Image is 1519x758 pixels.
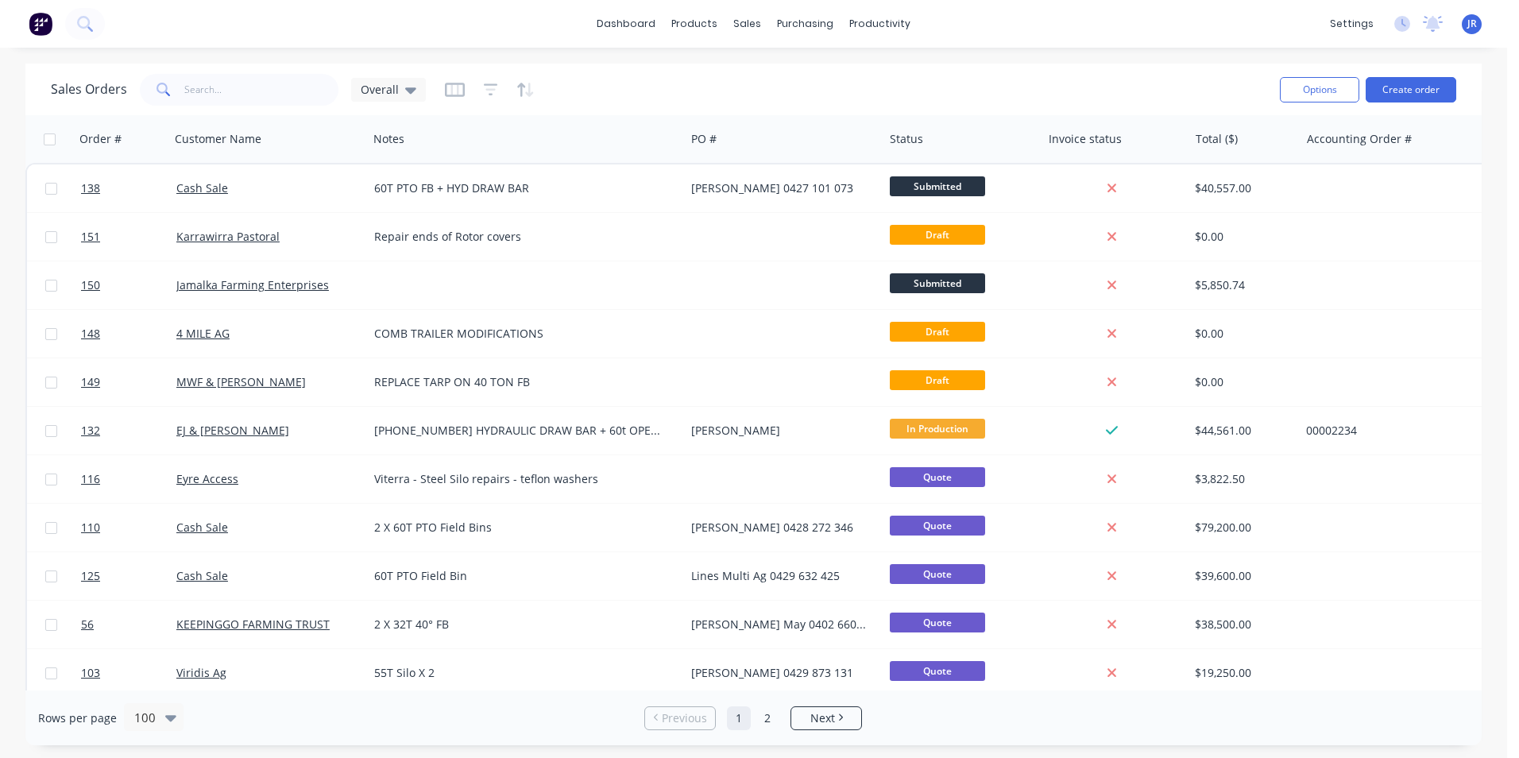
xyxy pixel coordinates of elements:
[1280,77,1359,102] button: Options
[81,261,176,309] a: 150
[81,552,176,600] a: 125
[79,131,122,147] div: Order #
[374,617,663,632] div: 2 X 32T 40° FB
[176,229,280,244] a: Karrawirra Pastoral
[176,277,329,292] a: Jamalka Farming Enterprises
[1195,665,1289,681] div: $19,250.00
[81,213,176,261] a: 151
[1049,131,1122,147] div: Invoice status
[638,706,868,730] ul: Pagination
[890,564,985,584] span: Quote
[1195,568,1289,584] div: $39,600.00
[361,81,399,98] span: Overall
[184,74,339,106] input: Search...
[81,601,176,648] a: 56
[1195,374,1289,390] div: $0.00
[1195,277,1289,293] div: $5,850.74
[81,229,100,245] span: 151
[691,423,868,439] div: [PERSON_NAME]
[890,613,985,632] span: Quote
[589,12,663,36] a: dashboard
[1195,520,1289,536] div: $79,200.00
[374,471,663,487] div: Viterra - Steel Silo repairs - teflon washers
[1322,12,1382,36] div: settings
[81,180,100,196] span: 138
[81,277,100,293] span: 150
[890,516,985,536] span: Quote
[374,520,663,536] div: 2 X 60T PTO Field Bins
[810,710,835,726] span: Next
[1195,423,1289,439] div: $44,561.00
[890,322,985,342] span: Draft
[81,358,176,406] a: 149
[691,568,868,584] div: Lines Multi Ag 0429 632 425
[791,710,861,726] a: Next page
[769,12,841,36] div: purchasing
[890,273,985,293] span: Submitted
[691,131,717,147] div: PO #
[176,665,226,680] a: Viridis Ag
[81,471,100,487] span: 116
[890,419,985,439] span: In Production
[1195,471,1289,487] div: $3,822.50
[890,370,985,390] span: Draft
[81,164,176,212] a: 138
[1195,617,1289,632] div: $38,500.00
[1195,326,1289,342] div: $0.00
[890,176,985,196] span: Submitted
[663,12,725,36] div: products
[890,661,985,681] span: Quote
[1306,423,1482,439] div: 00002234
[691,617,868,632] div: [PERSON_NAME] May 0402 660 620
[81,665,100,681] span: 103
[1467,17,1477,31] span: JR
[81,423,100,439] span: 132
[645,710,715,726] a: Previous page
[1195,229,1289,245] div: $0.00
[1366,77,1456,102] button: Create order
[890,131,923,147] div: Status
[374,326,663,342] div: COMB TRAILER MODIFICATIONS
[725,12,769,36] div: sales
[81,326,100,342] span: 148
[756,706,779,730] a: Page 2
[374,665,663,681] div: 55T Silo X 2
[81,649,176,697] a: 103
[1307,131,1412,147] div: Accounting Order #
[176,423,289,438] a: EJ & [PERSON_NAME]
[373,131,404,147] div: Notes
[374,374,663,390] div: REPLACE TARP ON 40 TON FB
[176,374,306,389] a: MWF & [PERSON_NAME]
[81,504,176,551] a: 110
[662,710,707,726] span: Previous
[81,520,100,536] span: 110
[890,225,985,245] span: Draft
[691,520,868,536] div: [PERSON_NAME] 0428 272 346
[176,180,228,195] a: Cash Sale
[727,706,751,730] a: Page 1 is your current page
[81,407,176,454] a: 132
[176,326,230,341] a: 4 MILE AG
[890,467,985,487] span: Quote
[374,229,663,245] div: Repair ends of Rotor covers
[176,568,228,583] a: Cash Sale
[81,374,100,390] span: 149
[81,310,176,358] a: 148
[81,568,100,584] span: 125
[29,12,52,36] img: Factory
[51,82,127,97] h1: Sales Orders
[176,471,238,486] a: Eyre Access
[691,665,868,681] div: [PERSON_NAME] 0429 873 131
[175,131,261,147] div: Customer Name
[374,568,663,584] div: 60T PTO Field Bin
[81,617,94,632] span: 56
[176,617,330,632] a: KEEPINGGO FARMING TRUST
[81,455,176,503] a: 116
[691,180,868,196] div: [PERSON_NAME] 0427 101 073
[374,180,663,196] div: 60T PTO FB + HYD DRAW BAR
[374,423,663,439] div: [PHONE_NUMBER] HYDRAULIC DRAW BAR + 60t OPEN TOP PTO + AUGER SHUT OFF AND UTE TOW HITCH
[841,12,918,36] div: productivity
[38,710,117,726] span: Rows per page
[176,520,228,535] a: Cash Sale
[1195,180,1289,196] div: $40,557.00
